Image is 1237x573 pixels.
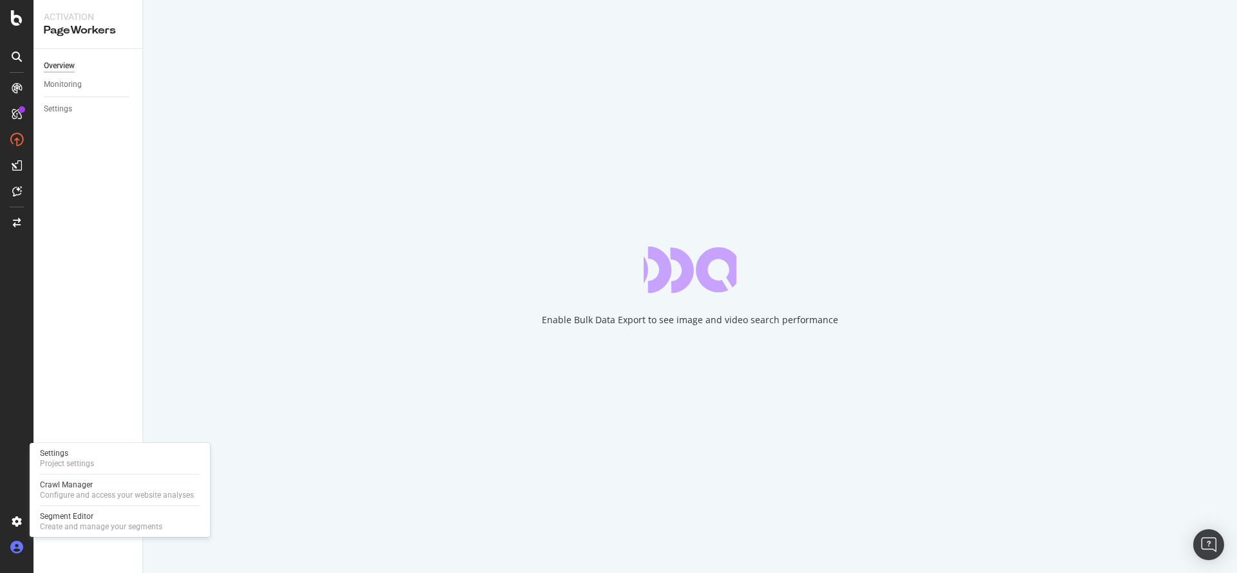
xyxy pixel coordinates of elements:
a: SettingsProject settings [35,447,205,470]
a: Settings [44,102,133,116]
div: Configure and access your website analyses [40,490,194,500]
div: Enable Bulk Data Export to see image and video search performance [542,314,838,326]
div: Open Intercom Messenger [1193,529,1224,560]
div: animation [644,247,736,293]
a: Segment EditorCreate and manage your segments [35,510,205,533]
div: Create and manage your segments [40,521,162,532]
div: Settings [40,448,94,458]
a: Crawl ManagerConfigure and access your website analyses [35,478,205,502]
div: PageWorkers [44,23,132,38]
a: Overview [44,59,133,73]
div: Segment Editor [40,511,162,521]
div: Settings [44,102,72,116]
div: Crawl Manager [40,480,194,490]
div: Overview [44,59,75,73]
div: Project settings [40,458,94,469]
a: Monitoring [44,78,133,91]
div: Monitoring [44,78,82,91]
div: Activation [44,10,132,23]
